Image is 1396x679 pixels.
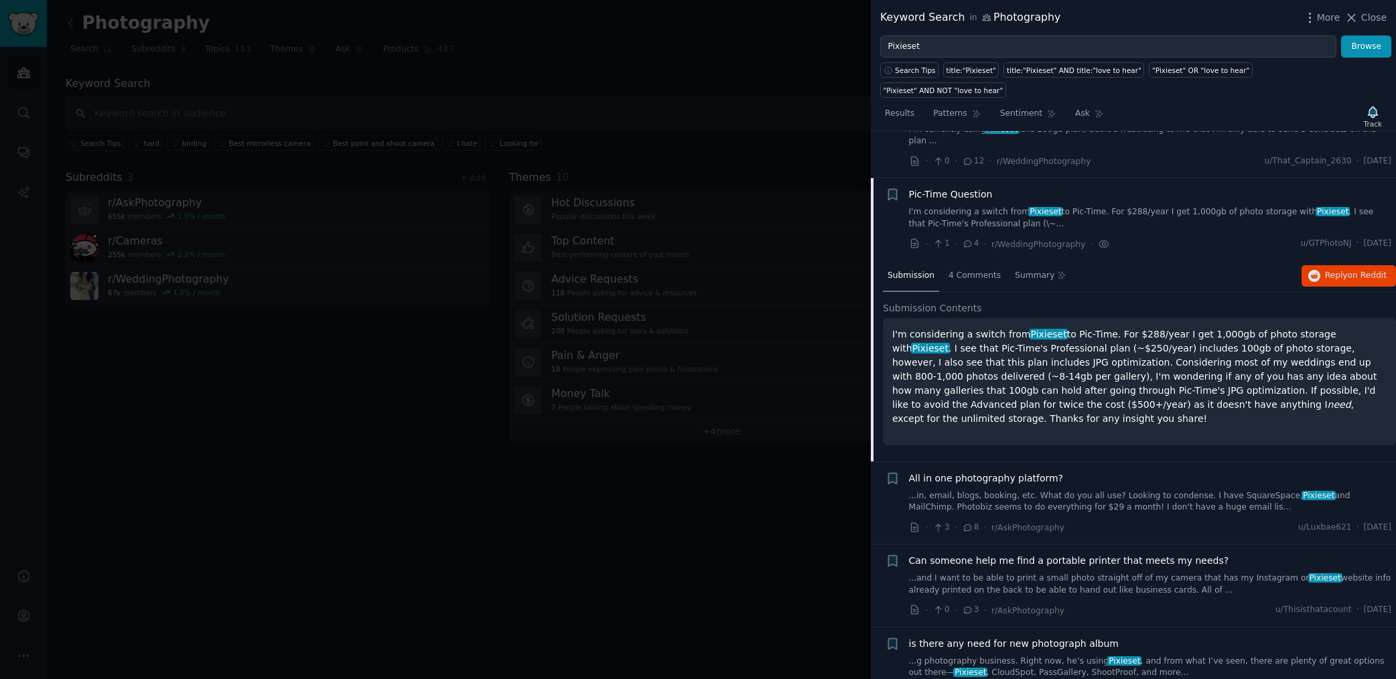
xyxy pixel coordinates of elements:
a: ...in, email, blogs, booking, etc. What do you all use? Looking to condense. I have SquareSpace,P... [909,490,1392,514]
span: r/WeddingPhotography [997,157,1091,166]
span: 12 [962,155,984,167]
button: More [1303,11,1340,25]
span: Pixieset [1030,329,1068,339]
button: Track [1359,102,1387,131]
span: Pixieset [953,668,987,677]
span: · [925,603,928,617]
a: I’m currently usingPixieset(the 100gb plan) but it’s frustrating to me that I’m only able to send... [909,124,1392,147]
span: · [955,154,957,168]
span: · [984,237,987,251]
span: Pixieset [985,125,1019,134]
span: · [925,520,928,534]
span: · [955,520,957,534]
button: Browse [1341,35,1391,58]
span: 3 [962,604,979,616]
span: 1 [932,238,949,250]
span: Search Tips [895,66,936,75]
span: Summary [1015,270,1054,282]
a: ...g photography business. Right now, he’s usingPixieset, and from what I’ve seen, there are plen... [909,656,1392,679]
span: · [925,154,928,168]
span: · [925,237,928,251]
span: r/WeddingPhotography [991,240,1086,249]
span: on Reddit [1348,271,1387,280]
span: Pixieset [1107,656,1141,666]
div: Keyword Search Photography [880,9,1060,26]
span: · [984,520,987,534]
span: [DATE] [1364,522,1391,534]
span: · [1356,155,1359,167]
a: Pic-Time Question [909,187,993,202]
span: Pixieset [1302,491,1336,500]
span: in [969,12,977,24]
button: Close [1344,11,1387,25]
span: [DATE] [1364,238,1391,250]
span: [DATE] [1364,155,1391,167]
a: All in one photography platform? [909,471,1064,485]
a: ...and I want to be able to print a small photo straight off of my camera that has my Instagram o... [909,573,1392,596]
span: · [1356,238,1359,250]
span: · [1356,604,1359,616]
span: More [1317,11,1340,25]
span: · [984,603,987,617]
span: Reply [1325,270,1387,282]
input: Try a keyword related to your business [880,35,1336,58]
span: Close [1361,11,1387,25]
span: 3 [932,522,949,534]
div: title:"Pixieset" AND title:"love to hear" [1007,66,1141,75]
span: 4 Comments [949,270,1001,282]
a: Can someone help me find a portable printer that meets my needs? [909,554,1229,568]
button: Replyon Reddit [1302,265,1396,287]
a: "Pixieset" OR "love to hear" [1149,62,1252,78]
span: 4 [962,238,979,250]
div: "Pixieset" OR "love to hear" [1152,66,1249,75]
a: is there any need for new photograph album [909,637,1119,651]
span: u/That_Captain_2630 [1264,155,1351,167]
span: [DATE] [1364,604,1391,616]
span: · [1356,522,1359,534]
span: Pixieset [1028,207,1062,216]
span: Pixieset [1308,573,1342,583]
span: Pixieset [1316,207,1350,216]
div: title:"Pixieset" [947,66,996,75]
a: I'm considering a switch fromPixiesetto Pic-Time. For $288/year I get 1,000gb of photo storage wi... [909,206,1392,230]
span: Patterns [933,108,967,120]
span: · [989,154,991,168]
a: Ask [1070,103,1109,131]
span: · [1091,237,1093,251]
span: Pixieset [911,343,950,354]
span: u/Thisisthatacount [1275,604,1352,616]
span: r/AskPhotography [991,523,1064,532]
em: need [1328,399,1351,410]
div: Track [1364,119,1382,129]
span: Results [885,108,914,120]
a: title:"Pixieset" AND title:"love to hear" [1003,62,1144,78]
a: Patterns [928,103,985,131]
span: u/GTPhotoNJ [1301,238,1352,250]
span: Submission Contents [883,301,982,315]
span: 0 [932,155,949,167]
span: Ask [1075,108,1090,120]
span: · [955,237,957,251]
p: I'm considering a switch from to Pic-Time. For $288/year I get 1,000gb of photo storage with . I ... [892,327,1387,426]
span: · [955,603,957,617]
span: 0 [932,604,949,616]
a: "Pixieset" AND NOT "love to hear" [880,82,1006,98]
span: r/AskPhotography [991,606,1064,615]
a: Sentiment [995,103,1061,131]
a: title:"Pixieset" [943,62,999,78]
span: 8 [962,522,979,534]
button: Search Tips [880,62,938,78]
a: Results [880,103,919,131]
span: u/Luxbae621 [1298,522,1352,534]
div: "Pixieset" AND NOT "love to hear" [884,86,1003,95]
span: Submission [888,270,934,282]
span: Sentiment [1000,108,1042,120]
